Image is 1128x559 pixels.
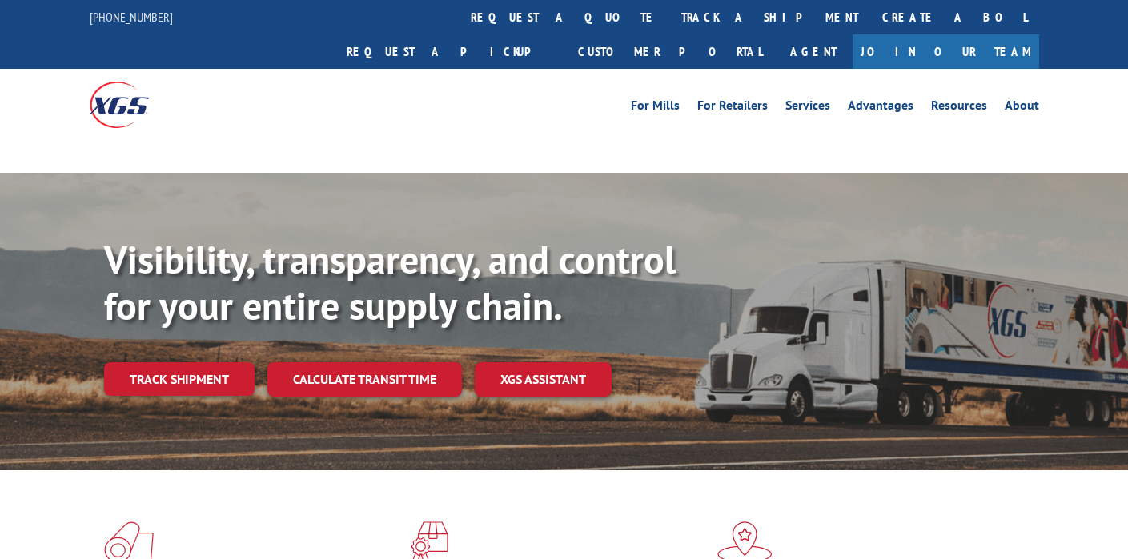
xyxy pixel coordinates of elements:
a: Track shipment [104,362,255,396]
a: Resources [931,99,987,117]
a: For Retailers [697,99,768,117]
a: Advantages [848,99,913,117]
a: Services [785,99,830,117]
a: Agent [774,34,853,69]
a: [PHONE_NUMBER] [90,9,173,25]
a: XGS ASSISTANT [475,362,612,397]
a: Calculate transit time [267,362,462,397]
b: Visibility, transparency, and control for your entire supply chain. [104,234,676,330]
a: For Mills [631,99,680,117]
a: About [1005,99,1039,117]
a: Customer Portal [566,34,774,69]
a: Request a pickup [335,34,566,69]
a: Join Our Team [853,34,1039,69]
